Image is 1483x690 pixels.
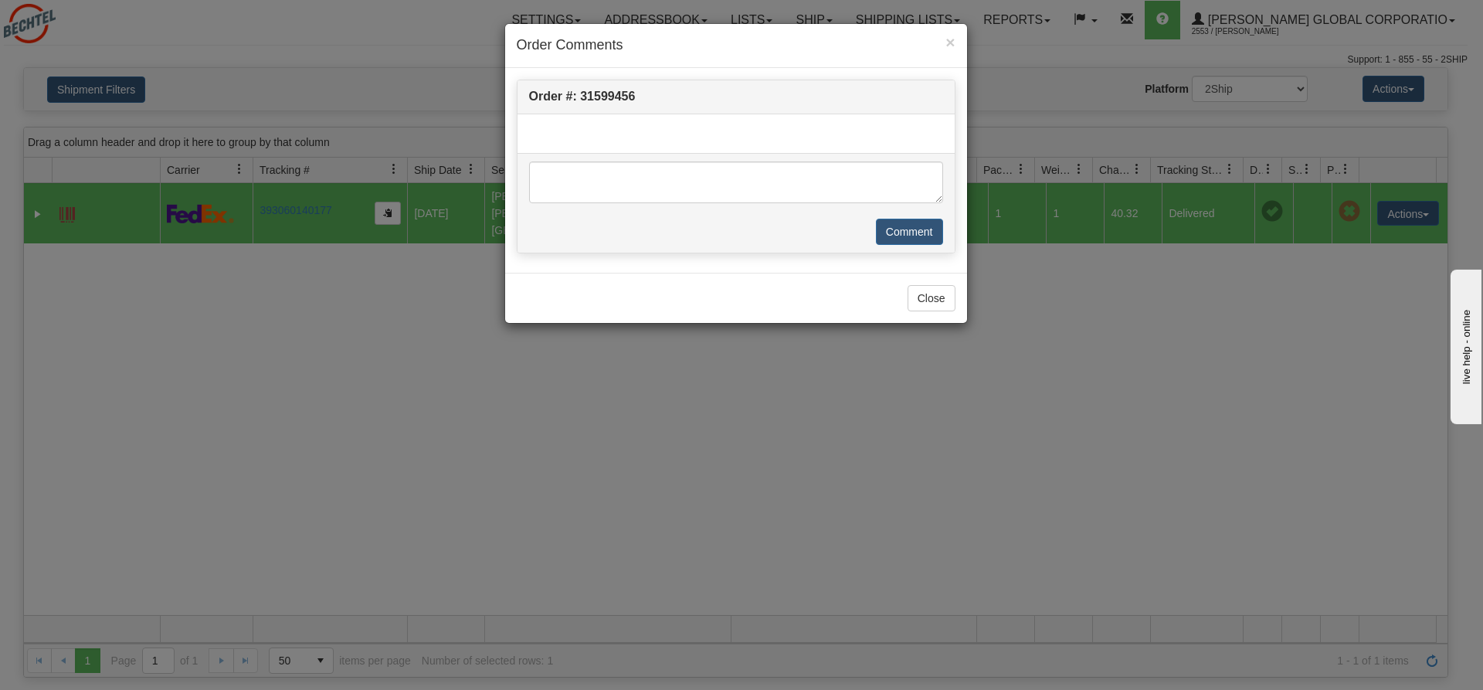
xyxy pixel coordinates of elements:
[908,285,955,311] button: Close
[529,90,636,103] strong: Order #: 31599456
[1447,266,1481,423] iframe: chat widget
[12,13,143,25] div: live help - online
[876,219,943,245] button: Comment
[945,33,955,51] span: ×
[517,36,955,56] h4: Order Comments
[945,34,955,50] button: Close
